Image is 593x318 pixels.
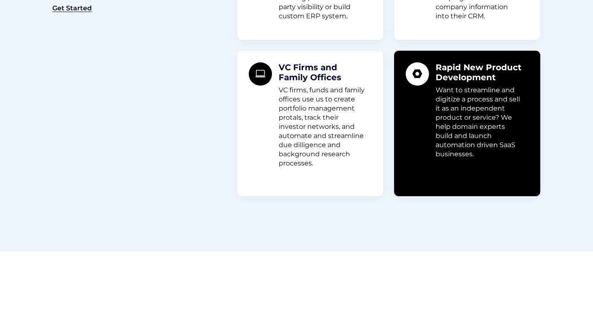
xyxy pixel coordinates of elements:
[279,62,365,82] h5: VC Firms and Family Offices
[279,86,365,168] p: VC firms, funds and family offices use us to create portfolio management protals, track their inv...
[52,4,92,12] a: Get Started
[436,86,522,159] p: Want to streamline and digitize a process and sell it as an independent product or service? We he...
[249,62,372,168] a: VC Firms and Family Offices VC firms, funds and family offices use us to create portfolio managem...
[406,62,529,159] a: Rapid New Product Development Want to streamline and digitize a process and sell it as an indepen...
[436,62,522,82] h5: Rapid New Product Development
